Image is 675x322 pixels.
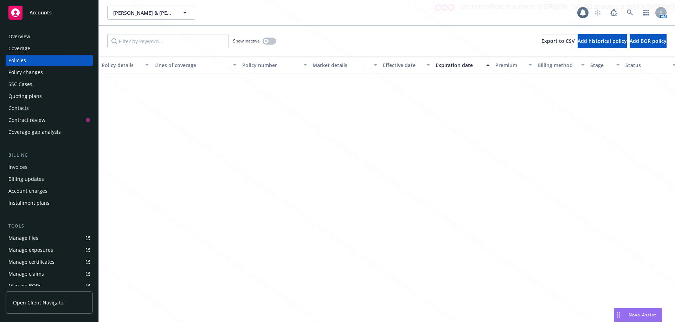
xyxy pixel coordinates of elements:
[102,61,141,69] div: Policy details
[6,232,93,244] a: Manage files
[8,79,32,90] div: SSC Cases
[6,91,93,102] a: Quoting plans
[6,185,93,197] a: Account charges
[8,91,42,102] div: Quoting plans
[107,34,229,48] input: Filter by keyword...
[6,103,93,114] a: Contacts
[493,57,535,73] button: Premium
[8,280,41,291] div: Manage BORs
[6,43,93,54] a: Coverage
[578,38,627,44] span: Add historical policy
[590,61,612,69] div: Stage
[30,10,52,15] span: Accounts
[99,57,152,73] button: Policy details
[380,57,433,73] button: Effective date
[8,197,50,209] div: Installment plans
[629,312,656,318] span: Nova Assist
[541,38,575,44] span: Export to CSV
[8,244,53,256] div: Manage exposures
[6,126,93,138] a: Coverage gap analysis
[239,57,310,73] button: Policy number
[6,79,93,90] a: SSC Cases
[6,31,93,42] a: Overview
[639,6,653,20] a: Switch app
[614,308,662,322] button: Nova Assist
[8,232,38,244] div: Manage files
[541,34,575,48] button: Export to CSV
[587,57,623,73] button: Stage
[625,61,668,69] div: Status
[8,103,29,114] div: Contacts
[6,223,93,230] div: Tools
[6,280,93,291] a: Manage BORs
[152,57,239,73] button: Lines of coverage
[233,38,260,44] span: Show inactive
[310,57,380,73] button: Market details
[6,162,93,173] a: Invoices
[8,185,47,197] div: Account charges
[538,61,577,69] div: Billing method
[6,3,93,22] a: Accounts
[113,9,174,17] span: [PERSON_NAME] & [PERSON_NAME]
[8,162,27,173] div: Invoices
[8,55,26,66] div: Policies
[6,152,93,159] div: Billing
[535,57,587,73] button: Billing method
[8,114,45,126] div: Contract review
[6,256,93,268] a: Manage certificates
[8,43,30,54] div: Coverage
[313,61,369,69] div: Market details
[8,31,30,42] div: Overview
[591,6,605,20] a: Start snowing
[6,55,93,66] a: Policies
[6,173,93,185] a: Billing updates
[107,6,195,20] button: [PERSON_NAME] & [PERSON_NAME]
[8,173,44,185] div: Billing updates
[630,38,667,44] span: Add BOR policy
[6,67,93,78] a: Policy changes
[6,244,93,256] a: Manage exposures
[242,61,299,69] div: Policy number
[8,67,43,78] div: Policy changes
[433,57,493,73] button: Expiration date
[495,61,524,69] div: Premium
[607,6,621,20] a: Report a Bug
[623,6,637,20] a: Search
[8,256,54,268] div: Manage certificates
[6,197,93,209] a: Installment plans
[6,268,93,280] a: Manage claims
[8,126,61,138] div: Coverage gap analysis
[154,61,229,69] div: Lines of coverage
[614,308,623,322] div: Drag to move
[436,61,482,69] div: Expiration date
[6,114,93,126] a: Contract review
[13,299,65,306] span: Open Client Navigator
[630,34,667,48] button: Add BOR policy
[8,268,44,280] div: Manage claims
[578,34,627,48] button: Add historical policy
[383,61,422,69] div: Effective date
